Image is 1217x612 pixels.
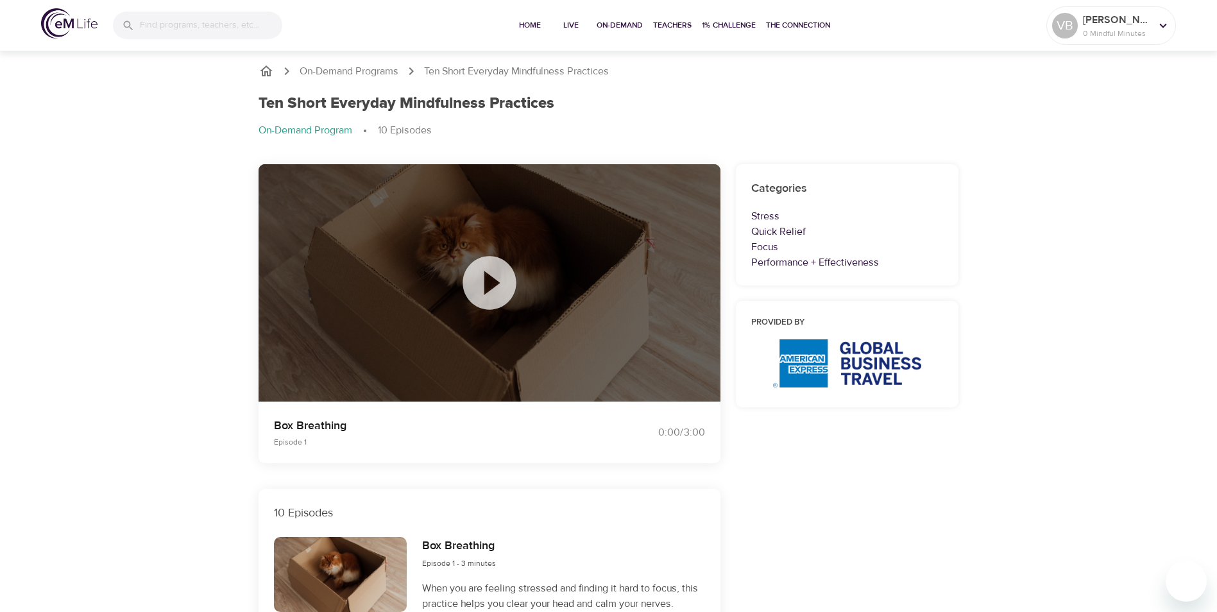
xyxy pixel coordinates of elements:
h6: Categories [751,180,944,198]
div: VB [1052,13,1078,38]
p: Quick Relief [751,224,944,239]
p: Episode 1 [274,436,593,448]
span: Teachers [653,19,692,32]
img: logo [41,8,98,38]
p: 10 Episodes [274,504,705,522]
h1: Ten Short Everyday Mindfulness Practices [259,94,554,113]
p: 10 Episodes [378,123,432,138]
span: 1% Challenge [702,19,756,32]
p: Performance + Effectiveness [751,255,944,270]
span: On-Demand [597,19,643,32]
h6: Provided by [751,316,944,330]
span: Home [515,19,545,32]
nav: breadcrumb [259,123,959,139]
iframe: Button to launch messaging window [1166,561,1207,602]
p: When you are feeling stressed and finding it hard to focus, this practice helps you clear your he... [422,581,704,611]
p: On-Demand Program [259,123,352,138]
span: The Connection [766,19,830,32]
p: Focus [751,239,944,255]
nav: breadcrumb [259,64,959,79]
p: Box Breathing [274,417,593,434]
p: [PERSON_NAME] [1083,12,1151,28]
span: Episode 1 - 3 minutes [422,558,496,568]
div: 0:00 / 3:00 [609,425,705,440]
span: Live [556,19,586,32]
img: AmEx%20GBT%20logo.png [773,339,921,387]
a: On-Demand Programs [300,64,398,79]
h6: Box Breathing [422,537,496,556]
p: 0 Mindful Minutes [1083,28,1151,39]
p: Ten Short Everyday Mindfulness Practices [424,64,609,79]
input: Find programs, teachers, etc... [140,12,282,39]
p: Stress [751,208,944,224]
